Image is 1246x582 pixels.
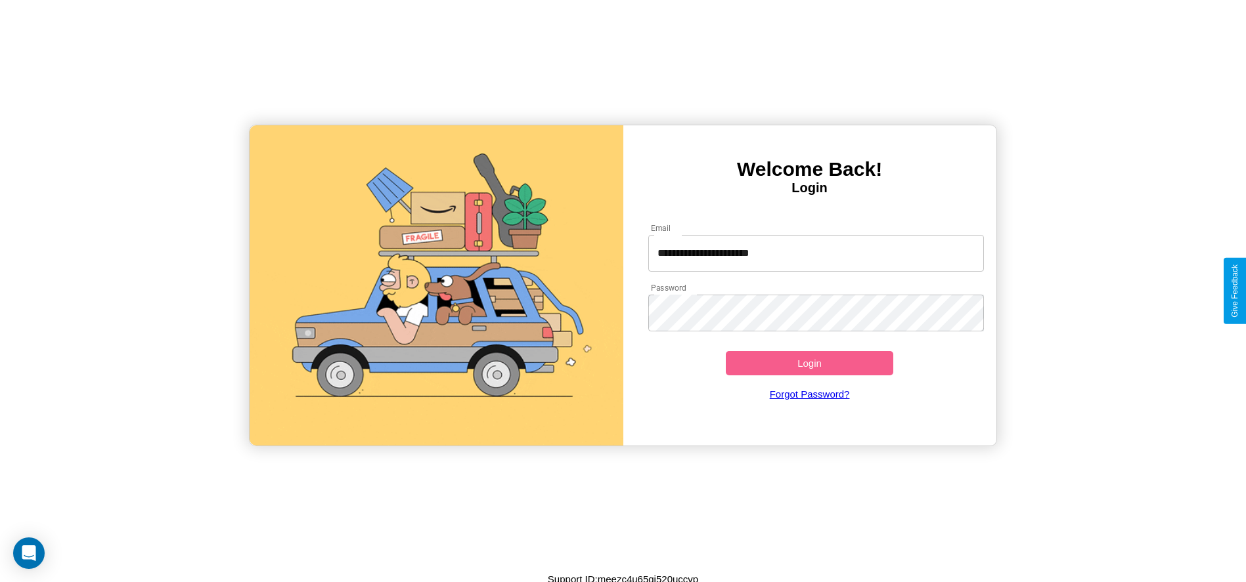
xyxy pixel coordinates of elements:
h3: Welcome Back! [623,158,996,180]
label: Password [651,282,686,293]
div: Give Feedback [1230,264,1239,318]
div: Open Intercom Messenger [13,537,45,569]
a: Forgot Password? [642,375,977,413]
label: Email [651,222,671,234]
button: Login [726,351,894,375]
h4: Login [623,180,996,196]
img: gif [250,125,623,446]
